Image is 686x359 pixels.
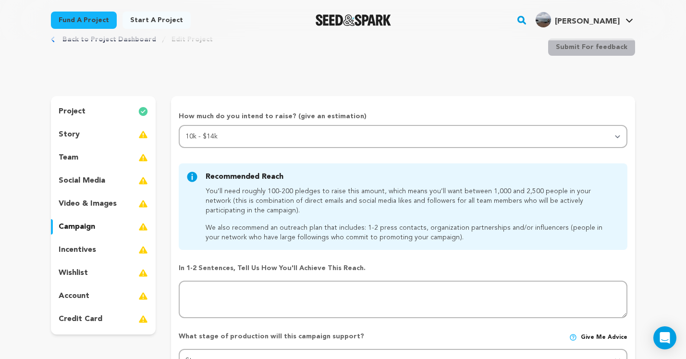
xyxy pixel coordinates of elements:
[581,334,627,341] span: Give me advice
[59,175,105,186] p: social media
[138,198,148,210] img: warning-full.svg
[179,332,448,341] p: What stage of production will this campaign support?
[51,311,156,327] button: credit card
[122,12,191,29] a: Start a project
[179,111,627,125] p: How much do you intend to raise? (give an estimation)
[138,290,148,302] img: warning-full.svg
[51,219,156,235] button: campaign
[138,267,148,279] img: warning-full.svg
[59,221,95,233] p: campaign
[59,152,78,163] p: team
[51,127,156,142] button: story
[534,10,635,30] span: Jasmine K.'s Profile
[138,152,148,163] img: warning-full.svg
[51,104,156,119] button: project
[59,198,117,210] p: video & images
[179,263,627,273] p: In 1-2 sentences, tell us how you'll achieve this reach.
[59,313,102,325] p: credit card
[138,313,148,325] img: warning-full.svg
[59,129,80,140] p: story
[59,244,96,256] p: incentives
[138,175,148,186] img: warning-full.svg
[316,14,391,26] a: Seed&Spark Homepage
[206,186,616,215] p: You’ll need roughly 100-200 pledges to raise this amount, which means you’ll want between 1,000 a...
[51,150,156,165] button: team
[51,173,156,188] button: social media
[536,12,551,27] img: picture.jpeg
[138,129,148,140] img: warning-full.svg
[536,12,620,27] div: Jasmine K.'s Profile
[51,242,156,258] button: incentives
[51,12,117,29] a: Fund a project
[51,288,156,304] button: account
[59,106,86,117] p: project
[51,196,156,211] button: video & images
[653,326,676,349] div: Open Intercom Messenger
[206,171,616,183] h4: Recommended Reach
[555,18,620,25] span: [PERSON_NAME]
[316,14,391,26] img: Seed&Spark Logo Dark Mode
[138,106,148,117] img: check-circle-full.svg
[569,334,577,341] img: help-circle.svg
[59,267,88,279] p: wishlist
[206,223,616,242] p: We also recommend an outreach plan that includes: 1-2 press contacts, organization partnerships a...
[51,265,156,281] button: wishlist
[548,38,635,56] button: Submit For feedback
[138,244,148,256] img: warning-full.svg
[59,290,89,302] p: account
[138,221,148,233] img: warning-full.svg
[534,10,635,27] a: Jasmine K.'s Profile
